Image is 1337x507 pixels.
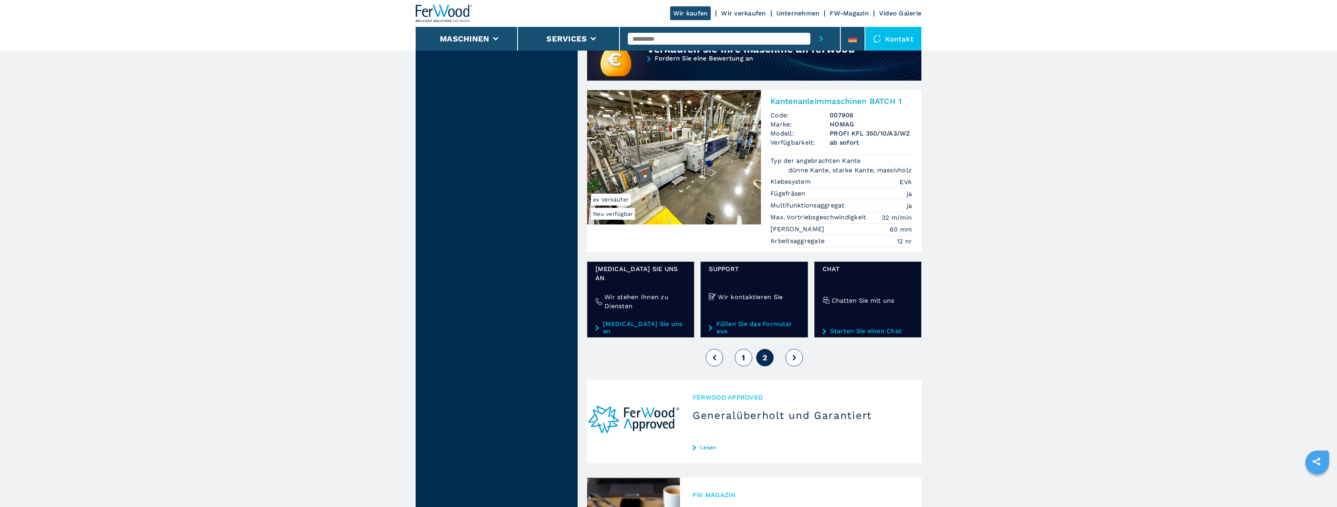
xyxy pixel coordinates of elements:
span: Modell: [770,129,830,138]
span: 1 [742,353,745,362]
button: Maschinen [440,34,489,43]
img: Kantenanleimmaschinen BATCH 1 HOMAG PROFI KFL 350/10/A3/WZ [587,90,761,224]
p: Typ der angebrachten Kante [770,156,863,165]
a: Kantenanleimmaschinen BATCH 1 HOMAG PROFI KFL 350/10/A3/WZNeu verfügbarex VerkäuferKantenanleimma... [587,90,921,252]
img: Chatten Sie mit uns [823,297,830,304]
p: Multifunktionsaggregat [770,201,847,210]
em: 32 m/min [882,213,912,222]
a: Wir verkaufen [721,9,766,17]
h3: HOMAG [830,120,912,129]
a: Fordern Sie eine Bewertung an [587,55,921,82]
h4: Chatten Sie mit uns [832,296,894,305]
p: Max. Vortriebsgeschwindigkeit [770,213,868,222]
em: dünne Kante, starke Kante, massivholz [788,166,912,175]
span: Support [709,264,799,273]
em: ja [907,189,912,198]
span: Code: [770,111,830,120]
img: Wir stehen Ihnen zu Diensten [595,298,603,305]
span: Neu verfügbar [591,208,635,220]
a: Video Galerie [879,9,921,17]
img: Kontakt [873,35,881,43]
span: 2 [763,353,767,362]
img: Ferwood [416,5,473,22]
a: Wir kaufen [670,6,711,20]
h4: Wir stehen Ihnen zu Diensten [604,292,686,311]
h2: Kantenanleimmaschinen BATCH 1 [770,96,912,106]
span: Chat [823,264,913,273]
h3: 007906 [830,111,912,120]
div: Kontakt [865,27,921,51]
button: submit-button [810,27,832,51]
a: FW-Magazin [830,9,869,17]
span: ex Verkäufer [591,194,631,205]
p: Fügefräsen [770,189,808,198]
h4: Wir kontaktieren Sie [718,292,783,302]
em: 12 nr [897,237,912,246]
button: Services [546,34,587,43]
a: [MEDICAL_DATA] Sie uns an [595,320,686,335]
iframe: Chat [1303,471,1331,501]
span: FW MAGAZIN [693,490,909,499]
p: [PERSON_NAME] [770,225,827,234]
em: ja [907,201,912,210]
a: Unternehmen [776,9,820,17]
a: sharethis [1307,452,1326,471]
button: 1 [735,349,752,366]
p: Klebesystem [770,177,813,186]
span: Ferwood Approved [693,393,909,402]
a: Lesen [693,444,909,450]
span: ab sofort [830,138,912,147]
em: EVA [900,177,912,187]
img: Wir kontaktieren Sie [709,293,716,300]
img: Generalüberholt und Garantiert [587,380,680,463]
em: 60 mm [890,225,912,234]
h3: Generalüberholt und Garantiert [693,409,909,422]
h3: PROFI KFL 350/10/A3/WZ [830,129,912,138]
a: Starten Sie einen Chat [823,328,913,335]
span: [MEDICAL_DATA] Sie uns an [595,264,686,283]
a: Füllen Sie das Formular aus [709,320,799,335]
span: Verfügbarkeit: [770,138,830,147]
button: 2 [756,349,774,366]
span: Marke: [770,120,830,129]
p: Arbeitsaggregate [770,237,827,245]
